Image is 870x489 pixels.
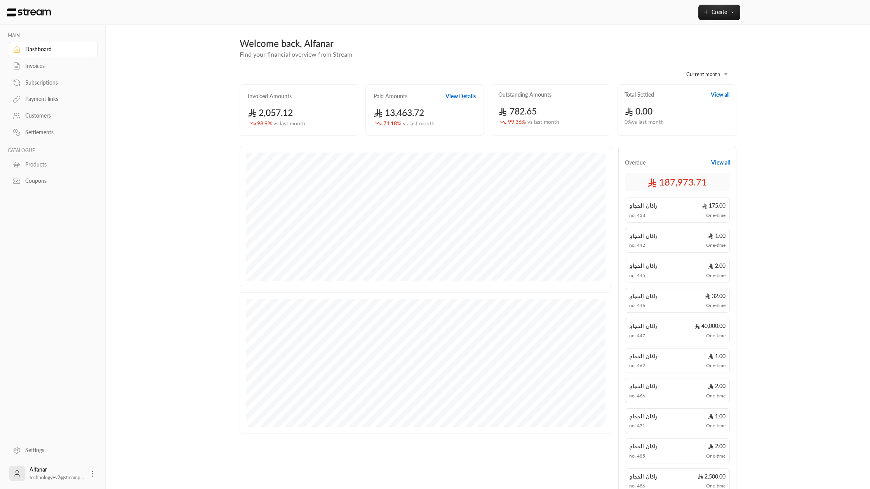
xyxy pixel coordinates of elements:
span: راكان الحجاج [629,413,657,420]
span: One-time [706,242,726,248]
span: no. 466 [629,393,645,399]
div: Invoices [25,62,88,70]
span: no. 471 [629,423,645,429]
span: 187,973.71 [647,176,707,188]
h2: Total Settled [625,91,654,99]
span: One-time [706,212,726,218]
a: Payment links [8,92,98,107]
span: 40,000.00 [694,322,726,330]
div: Welcome back, Alfanar [240,37,736,50]
span: 99.36 % [508,118,559,126]
span: 98.9 % [257,120,305,128]
div: Settlements [25,128,88,136]
span: vs last month [403,120,435,127]
span: Find your financial overview from Stream [240,50,352,58]
div: Customers [25,112,88,120]
a: Coupons [8,173,98,189]
a: Settings [8,442,98,458]
span: راكان الحجاج [629,352,657,360]
a: Products [8,157,98,172]
span: no. 485 [629,453,645,459]
a: Dashboard [8,42,98,57]
a: Settlements [8,125,98,140]
span: 1.00 [708,413,726,420]
div: Payment links [25,95,88,103]
span: 1.00 [708,352,726,360]
span: 2.00 [708,262,726,270]
span: 1.00 [708,232,726,240]
span: 74.18 % [383,120,435,128]
span: no. 445 [629,272,645,279]
span: One-time [706,362,726,369]
span: راكان الحجاج [629,232,657,240]
a: Invoices [8,59,98,74]
div: Products [25,161,88,168]
span: One-time [706,423,726,429]
div: Dashboard [25,45,88,53]
span: no. 462 [629,362,645,369]
div: Settings [25,446,88,454]
span: One-time [706,302,726,309]
a: Customers [8,108,98,123]
span: no. 438 [629,212,645,218]
p: CATALOGUE [8,147,98,154]
span: 13,463.72 [374,108,424,118]
span: 2,057.12 [248,108,293,118]
span: راكان الحجاج [629,322,657,330]
a: Subscriptions [8,75,98,90]
span: راكان الحجاج [629,382,657,390]
h2: Invoiced Amounts [248,92,292,100]
span: no. 486 [629,483,645,489]
span: 175.00 [702,202,726,210]
span: technology+v2@streamp... [30,475,84,480]
span: no. 446 [629,302,645,309]
span: راكان الحجاج [629,442,657,450]
h2: Outstanding Amounts [498,91,552,99]
span: 2.00 [708,442,726,450]
span: Create [712,9,727,15]
span: 2.00 [708,382,726,390]
span: 782.65 [498,106,537,116]
h2: Paid Amounts [374,92,407,100]
span: One-time [706,453,726,459]
span: راكان الحجاج [629,262,657,270]
span: راكان الحجاج [629,292,657,300]
button: View all [711,91,729,99]
div: Coupons [25,177,88,185]
span: One-time [706,272,726,279]
span: One-time [706,333,726,339]
span: no. 442 [629,242,645,248]
span: vs last month [273,120,305,127]
span: 2,500.00 [698,473,726,480]
span: راكان الحجاج [629,473,657,480]
span: One-time [706,483,726,489]
button: View all [711,159,730,166]
span: vs last month [527,118,559,125]
div: Subscriptions [25,79,88,87]
span: راكان الحجاج [629,202,657,210]
button: View Details [445,92,476,100]
span: 0.00 [625,106,653,116]
span: no. 447 [629,333,645,339]
span: 32.00 [705,292,726,300]
span: Overdue [625,159,646,166]
span: 0 % vs last month [625,118,664,126]
div: Alfanar [30,466,84,481]
span: One-time [706,393,726,399]
button: Create [698,5,740,20]
div: Current month [674,64,733,84]
img: Logo [6,8,52,17]
p: MAIN [8,33,98,39]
